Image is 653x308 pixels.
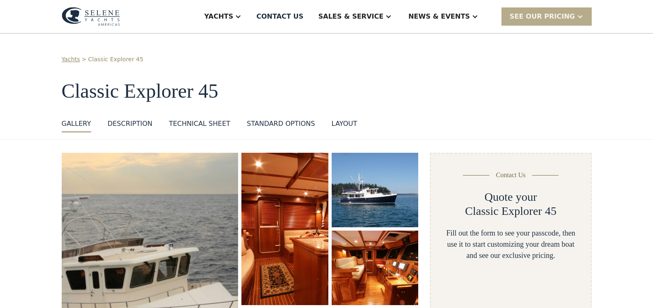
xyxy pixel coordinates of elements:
[62,80,592,102] h1: Classic Explorer 45
[204,12,233,22] div: Yachts
[62,7,120,26] img: logo
[256,12,304,22] div: Contact US
[62,119,91,132] a: GALLERY
[332,153,419,227] img: 45 foot motor yacht
[332,119,357,129] div: layout
[247,119,315,129] div: standard options
[332,119,357,132] a: layout
[241,153,328,305] a: open lightbox
[484,190,537,204] h2: Quote your
[108,119,152,132] a: DESCRIPTION
[62,119,91,129] div: GALLERY
[408,12,470,22] div: News & EVENTS
[108,119,152,129] div: DESCRIPTION
[82,55,87,64] div: >
[241,153,328,305] img: 45 foot motor yacht
[169,119,230,132] a: Technical sheet
[318,12,383,22] div: Sales & Service
[247,119,315,132] a: standard options
[332,153,419,227] a: open lightbox
[88,55,143,64] a: Classic Explorer 45
[496,170,526,180] div: Contact Us
[332,231,419,305] a: open lightbox
[444,228,577,261] div: Fill out the form to see your passcode, then use it to start customizing your dream boat and see ...
[501,7,592,25] div: SEE Our Pricing
[510,12,575,22] div: SEE Our Pricing
[465,204,557,218] h2: Classic Explorer 45
[62,55,80,64] a: Yachts
[332,231,419,305] img: 45 foot motor yacht
[169,119,230,129] div: Technical sheet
